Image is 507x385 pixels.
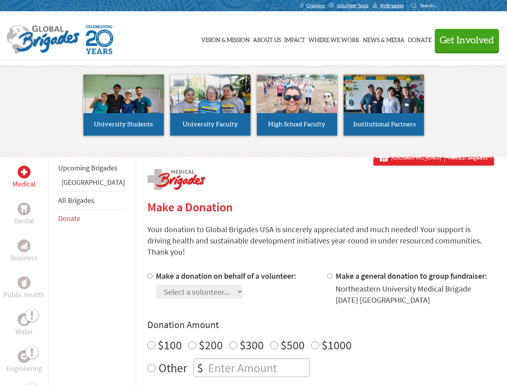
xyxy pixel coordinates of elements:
[18,350,31,363] div: Engineering
[86,25,113,54] img: Global Brigades Celebrating 20 Years
[199,337,223,353] label: $200
[337,2,369,9] span: Volunteer Tools
[58,210,125,227] li: Donate
[380,2,404,9] span: MyBrigades
[363,19,405,59] a: News & Media
[94,121,153,128] span: University Students
[6,25,79,54] img: Global Brigades Logo
[21,205,27,213] img: Dental
[12,166,36,190] a: MedicalMedical
[308,19,360,59] a: Where We Work
[4,289,45,300] p: Public Health
[21,353,27,360] img: Engineering
[58,214,80,223] a: Donate
[435,29,499,52] button: Get Involved
[18,276,31,289] div: Public Health
[18,239,31,252] div: Business
[14,215,34,227] p: Dental
[253,19,281,59] a: About Us
[353,121,416,128] span: Institutional Partners
[12,178,36,190] p: Medical
[336,283,494,306] div: Northeastern University Medical Brigade [DATE] [GEOGRAPHIC_DATA]
[147,200,494,214] h2: Make a Donation
[257,75,337,113] img: menu_brigades_submenu_3.jpg
[440,36,494,45] span: Get Involved
[21,315,27,324] img: Water
[58,191,125,210] li: All Brigades
[21,279,27,287] img: Public Health
[4,276,45,300] a: Public HealthPublic Health
[322,337,352,353] label: $1000
[15,313,33,337] a: WaterWater
[147,169,205,190] img: logo-medical.png
[336,271,487,281] label: Make a general donation to group fundraiser:
[240,337,264,353] label: $300
[408,19,432,59] a: Donate
[420,2,443,8] input: Search...
[306,2,325,9] span: Chapters
[156,271,296,281] label: Make a donation on behalf of a volunteer:
[10,252,38,263] p: Business
[183,121,238,128] span: University Faculty
[15,326,33,337] p: Water
[206,359,309,377] input: Enter Amount
[159,359,187,377] label: Other
[201,19,250,59] a: Vision & Mission
[147,318,494,331] h4: Donation Amount
[170,75,250,128] img: menu_brigades_submenu_2.jpg
[257,75,337,136] a: High School Faculty
[58,163,118,172] a: Upcoming Brigades
[344,75,424,128] img: menu_brigades_submenu_4.jpg
[268,121,326,128] span: High School Faculty
[6,350,42,374] a: EngineeringEngineering
[83,75,164,128] img: menu_brigades_submenu_1.jpg
[281,337,305,353] label: $500
[344,75,424,136] a: Institutional Partners
[284,19,305,59] a: Impact
[18,166,31,178] div: Medical
[21,169,27,175] img: Medical
[194,359,206,377] div: $
[58,177,125,191] li: Panama
[10,239,38,263] a: BusinessBusiness
[18,313,31,326] div: Water
[21,243,27,249] img: Business
[147,224,494,257] p: Your donation to Global Brigades USA is sincerely appreciated and much needed! Your support is dr...
[158,337,182,353] label: $100
[58,196,94,205] a: All Brigades
[61,178,125,187] a: [GEOGRAPHIC_DATA]
[14,203,34,227] a: DentalDental
[6,363,42,374] p: Engineering
[170,75,250,136] a: University Faculty
[18,203,31,215] div: Dental
[58,159,125,177] li: Upcoming Brigades
[83,75,164,136] a: University Students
